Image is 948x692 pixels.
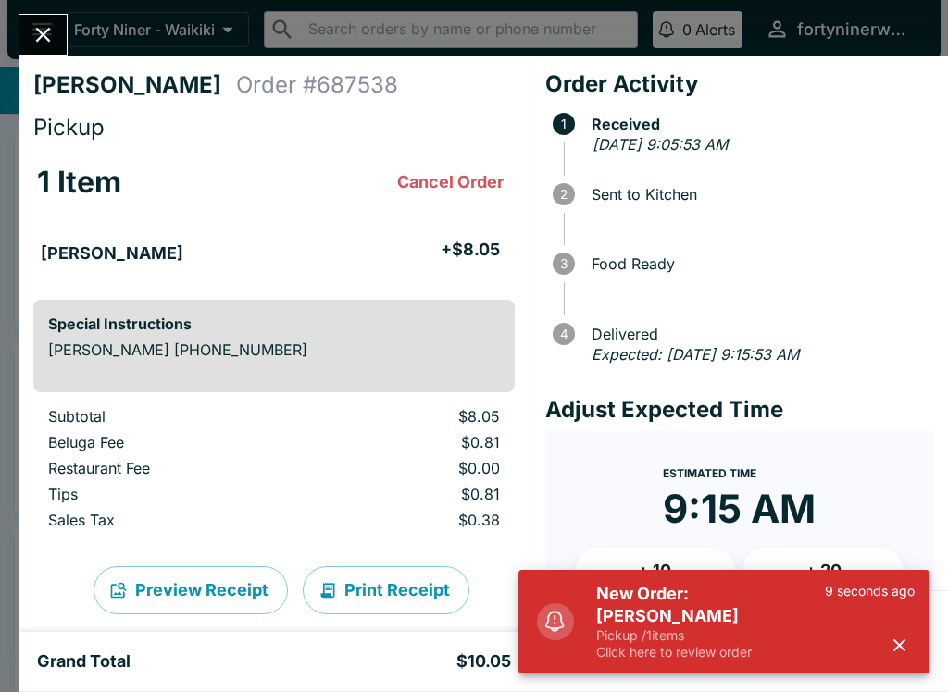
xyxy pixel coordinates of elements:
h5: [PERSON_NAME] [41,242,183,265]
button: Print Receipt [303,566,469,614]
text: 3 [560,256,568,271]
span: Received [582,116,933,132]
p: $0.81 [332,433,500,451]
p: Sales Tax [48,511,303,529]
em: Expected: [DATE] 9:15:53 AM [592,345,799,364]
h3: 1 Item [37,164,121,201]
h6: Special Instructions [48,315,500,333]
span: Food Ready [582,255,933,272]
span: Delivered [582,326,933,342]
p: Beluga Fee [48,433,303,451]
p: Restaurant Fee [48,459,303,477]
p: 9 seconds ago [825,583,915,599]
text: 2 [560,187,568,202]
time: 9:15 AM [663,485,816,533]
table: orders table [33,149,515,285]
button: Close [19,15,67,55]
em: [DATE] 9:05:53 AM [592,135,728,154]
span: Sent to Kitchen [582,186,933,203]
p: Click here to review order [596,644,825,661]
span: Pickup [33,114,105,141]
h4: Order Activity [545,70,933,98]
p: Tips [48,485,303,503]
text: 1 [561,117,567,131]
button: + 10 [575,548,736,594]
h5: New Order: [PERSON_NAME] [596,583,825,627]
button: Cancel Order [390,164,511,201]
p: $0.00 [332,459,500,477]
span: Estimated Time [663,466,756,480]
text: 4 [559,327,568,341]
p: Pickup / 1 items [596,627,825,644]
button: Preview Receipt [94,566,288,614]
h5: $10.05 [456,650,511,673]
table: orders table [33,407,515,537]
p: Subtotal [48,407,303,426]
p: [PERSON_NAME] [PHONE_NUMBER] [48,340,500,359]
h5: Grand Total [37,650,131,673]
h4: Adjust Expected Time [545,396,933,424]
h4: [PERSON_NAME] [33,71,236,99]
h4: Order # 687538 [236,71,398,99]
p: $8.05 [332,407,500,426]
button: + 20 [742,548,904,594]
h5: + $8.05 [441,239,500,261]
p: $0.81 [332,485,500,503]
p: $0.38 [332,511,500,529]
